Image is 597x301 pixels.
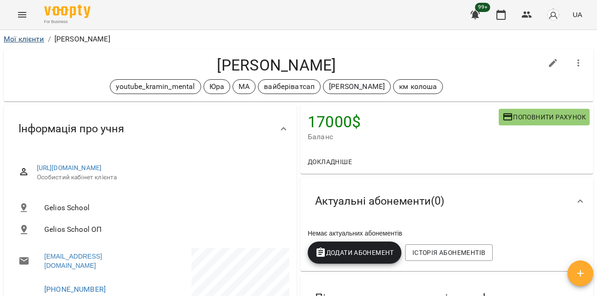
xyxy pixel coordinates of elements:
[209,81,224,92] p: Юра
[44,5,90,18] img: Voopty Logo
[304,153,356,170] button: Докладніше
[308,131,499,142] span: Баланс
[203,79,230,94] div: Юра
[4,105,297,153] div: Інформація про учня
[11,56,542,75] h4: [PERSON_NAME]
[44,19,90,25] span: For Business
[308,156,352,167] span: Докладніше
[573,10,582,19] span: UA
[329,81,385,92] p: [PERSON_NAME]
[44,202,282,213] span: Gelios School
[258,79,321,94] div: вайберіватсап
[499,109,590,125] button: Поповнити рахунок
[37,173,282,182] span: Особистий кабінет клієнта
[547,8,560,21] img: avatar_s.png
[116,81,195,92] p: youtube_kramin_mental
[44,252,141,270] a: [EMAIL_ADDRESS][DOMAIN_NAME]
[54,34,110,45] p: [PERSON_NAME]
[110,79,201,94] div: youtube_kramin_mental
[405,244,493,261] button: Історія абонементів
[300,177,593,225] div: Актуальні абонементи(0)
[308,112,499,131] h4: 17000 $
[399,81,437,92] p: км колоша
[323,79,391,94] div: [PERSON_NAME]
[264,81,315,92] p: вайберіватсап
[502,112,586,123] span: Поповнити рахунок
[48,34,51,45] li: /
[233,79,256,94] div: МА
[315,247,394,258] span: Додати Абонемент
[475,3,490,12] span: 99+
[315,194,444,208] span: Актуальні абонементи ( 0 )
[412,247,485,258] span: Історія абонементів
[306,227,588,240] div: Немає актуальних абонементів
[569,6,586,23] button: UA
[4,34,593,45] nav: breadcrumb
[37,164,102,171] a: [URL][DOMAIN_NAME]
[44,224,282,235] span: Gelios School ОП
[44,285,106,294] a: [PHONE_NUMBER]
[4,35,44,43] a: Мої клієнти
[11,4,33,26] button: Menu
[308,242,401,264] button: Додати Абонемент
[239,81,250,92] p: МА
[393,79,443,94] div: км колоша
[18,122,124,136] span: Інформація про учня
